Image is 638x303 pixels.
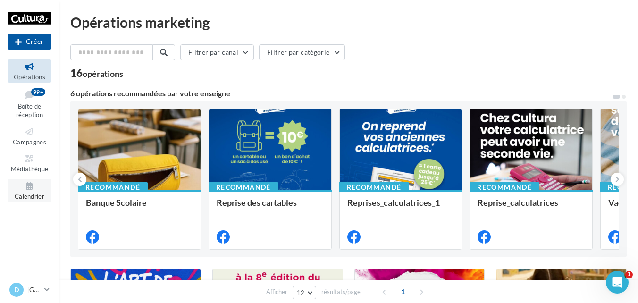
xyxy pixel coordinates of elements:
div: opérations [83,69,123,78]
div: Recommandé [470,182,539,193]
span: Afficher [266,287,287,296]
div: Recommandé [209,182,278,193]
a: Calendrier [8,179,51,202]
button: Filtrer par catégorie [259,44,345,60]
div: Nouvelle campagne [8,34,51,50]
button: Filtrer par canal [180,44,254,60]
iframe: Intercom live chat [606,271,629,294]
a: Opérations [8,59,51,83]
span: 1 [395,284,411,299]
div: 16 [70,68,123,78]
div: Recommandé [78,182,148,193]
span: résultats/page [321,287,361,296]
div: Opérations marketing [70,15,627,29]
p: [GEOGRAPHIC_DATA] [27,285,41,295]
a: Campagnes [8,125,51,148]
button: 12 [293,286,317,299]
span: Campagnes [13,138,46,146]
div: 99+ [31,88,45,96]
span: Banque Scolaire [86,197,147,208]
span: Reprise_calculatrices [478,197,558,208]
span: Reprise des cartables [217,197,297,208]
span: Calendrier [15,193,44,200]
span: Reprises_calculatrices_1 [347,197,440,208]
div: Recommandé [339,182,409,193]
span: Boîte de réception [16,102,43,119]
a: D [GEOGRAPHIC_DATA] [8,281,51,299]
a: Médiathèque [8,151,51,175]
button: Créer [8,34,51,50]
span: 1 [625,271,633,278]
span: Médiathèque [11,165,49,173]
span: 12 [297,289,305,296]
a: Boîte de réception99+ [8,86,51,121]
span: D [14,285,19,295]
div: 6 opérations recommandées par votre enseigne [70,90,612,97]
span: Opérations [14,73,45,81]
